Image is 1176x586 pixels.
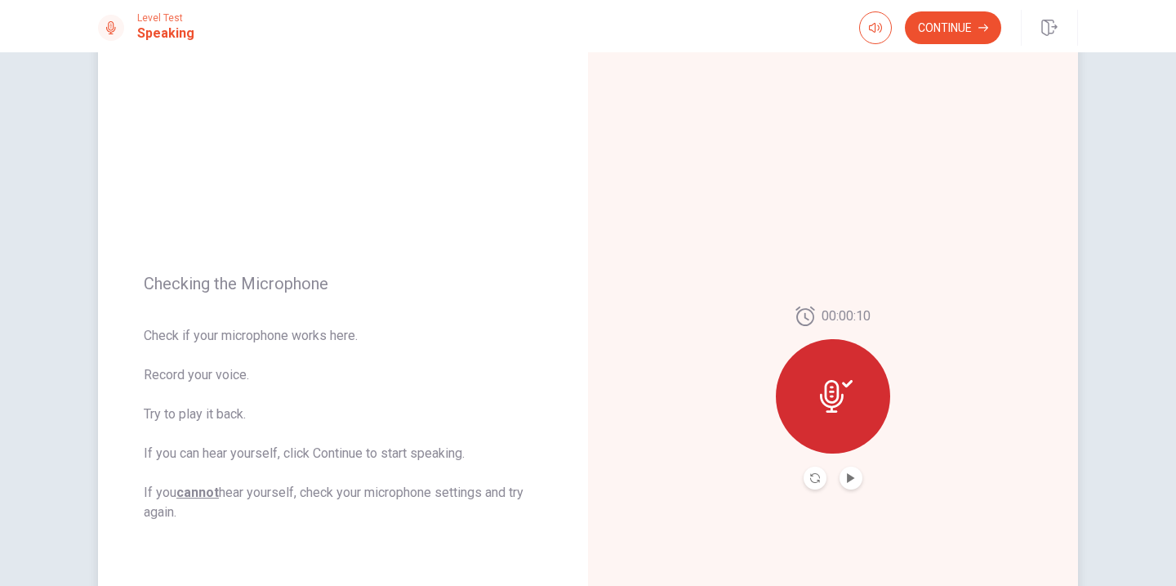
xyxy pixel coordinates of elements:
u: cannot [176,485,219,500]
button: Record Again [804,467,826,490]
span: Checking the Microphone [144,274,542,293]
span: Check if your microphone works here. Record your voice. Try to play it back. If you can hear your... [144,326,542,522]
span: 00:00:10 [822,306,871,326]
span: Level Test [137,12,194,24]
button: Continue [905,11,1001,44]
h1: Speaking [137,24,194,43]
button: Play Audio [840,467,862,490]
